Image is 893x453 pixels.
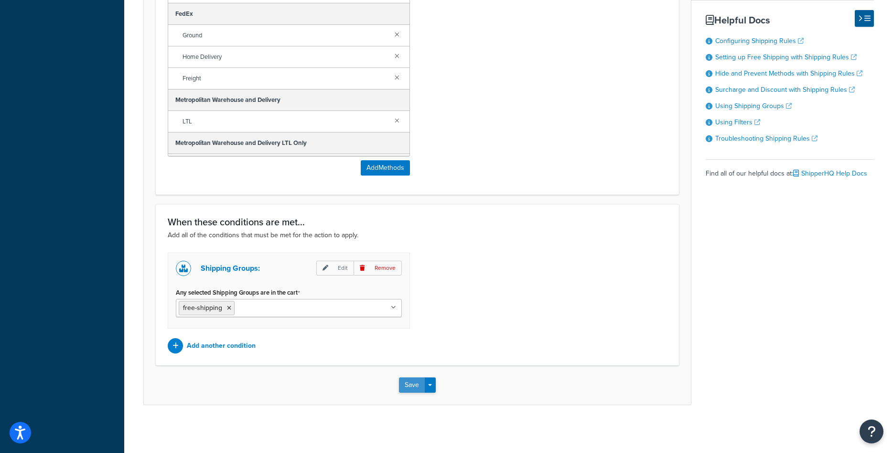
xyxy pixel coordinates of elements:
span: Ground [183,29,387,42]
button: Open Resource Center [860,420,883,443]
a: Using Filters [715,117,760,127]
p: Add another condition [187,339,256,353]
h3: Helpful Docs [706,15,874,25]
p: Shipping Groups: [201,262,260,275]
a: Troubleshooting Shipping Rules [715,133,818,144]
button: Hide Help Docs [855,10,874,27]
span: Home Delivery [183,50,387,64]
label: Any selected Shipping Groups are in the cart [176,289,300,297]
button: AddMethods [361,160,410,176]
a: Configuring Shipping Rules [715,36,804,46]
div: Metropolitan Warehouse and Delivery LTL Only [168,133,409,154]
div: FedEx [168,3,409,25]
a: Setting up Free Shipping with Shipping Rules [715,52,857,62]
a: ShipperHQ Help Docs [793,168,867,178]
p: Remove [354,261,402,276]
span: LTL [183,115,387,128]
button: Save [399,377,425,393]
h3: When these conditions are met... [168,217,667,227]
p: Edit [316,261,354,276]
div: Metropolitan Warehouse and Delivery [168,89,409,111]
a: Surcharge and Discount with Shipping Rules [715,85,855,95]
span: free-shipping [183,303,222,313]
a: Hide and Prevent Methods with Shipping Rules [715,68,862,78]
a: Using Shipping Groups [715,101,792,111]
span: Freight [183,72,387,85]
div: Find all of our helpful docs at: [706,159,874,180]
p: Add all of the conditions that must be met for the action to apply. [168,230,667,241]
